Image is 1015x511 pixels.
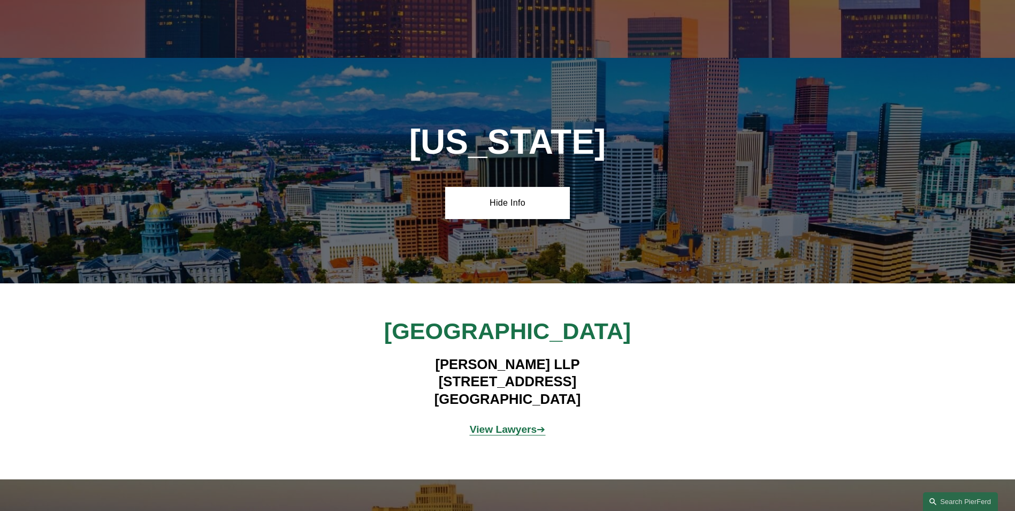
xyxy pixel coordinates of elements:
[384,318,631,344] span: [GEOGRAPHIC_DATA]
[352,123,663,162] h1: [US_STATE]
[470,424,546,435] span: ➔
[352,356,663,408] h4: [PERSON_NAME] LLP [STREET_ADDRESS] [GEOGRAPHIC_DATA]
[923,492,998,511] a: Search this site
[470,424,546,435] a: View Lawyers➔
[470,424,537,435] strong: View Lawyers
[445,187,570,219] a: Hide Info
